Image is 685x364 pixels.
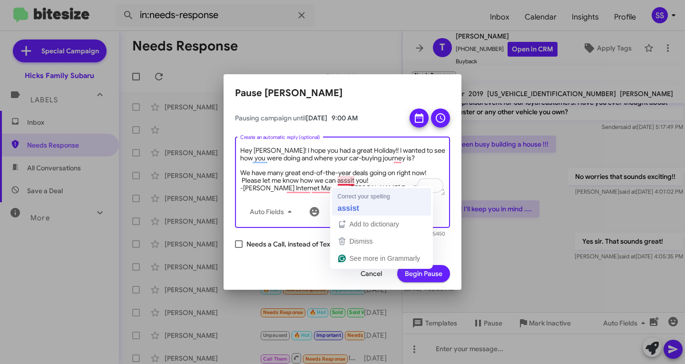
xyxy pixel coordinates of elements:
span: Pausing campaign until [235,113,401,123]
span: Begin Pause [405,265,442,282]
span: [DATE] [306,114,327,122]
span: 9:00 AM [332,114,358,122]
button: Begin Pause [397,265,450,282]
mat-hint: 275/450 [427,231,445,237]
button: Auto Fields [242,203,303,220]
span: Auto Fields [250,203,295,220]
span: Needs a Call, instead of Text [246,238,333,250]
span: Cancel [361,265,382,282]
h2: Pause [PERSON_NAME] [235,86,450,101]
button: Cancel [353,265,390,282]
textarea: To enrich screen reader interactions, please activate Accessibility in Grammarly extension settings [240,146,445,196]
